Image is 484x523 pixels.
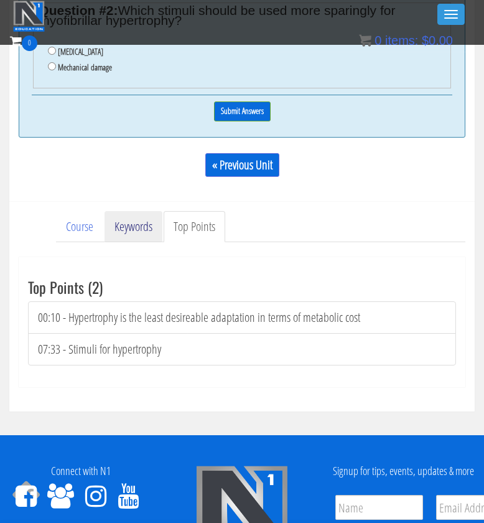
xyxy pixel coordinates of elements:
[422,34,453,47] bdi: 0.00
[56,211,103,243] a: Course
[28,333,456,365] li: 07:33 - Stimuli for hypertrophy
[22,35,37,51] span: 0
[28,279,456,295] h3: Top Points (2)
[10,32,37,49] a: 0
[332,465,475,478] h4: Signup for tips, events, updates & more
[375,34,381,47] span: 0
[105,211,162,243] a: Keywords
[28,301,456,334] li: 00:10 - Hypertrophy is the least desireable adaptation in terms of metabolic cost
[359,34,371,47] img: icon11.png
[164,211,225,243] a: Top Points
[205,153,279,177] a: « Previous Unit
[214,101,271,121] input: Submit Answers
[335,495,424,520] input: Name
[9,465,152,478] h4: Connect with N1
[13,1,45,32] img: n1-education
[359,34,453,47] a: 0 items: $0.00
[385,34,418,47] span: items:
[422,34,429,47] span: $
